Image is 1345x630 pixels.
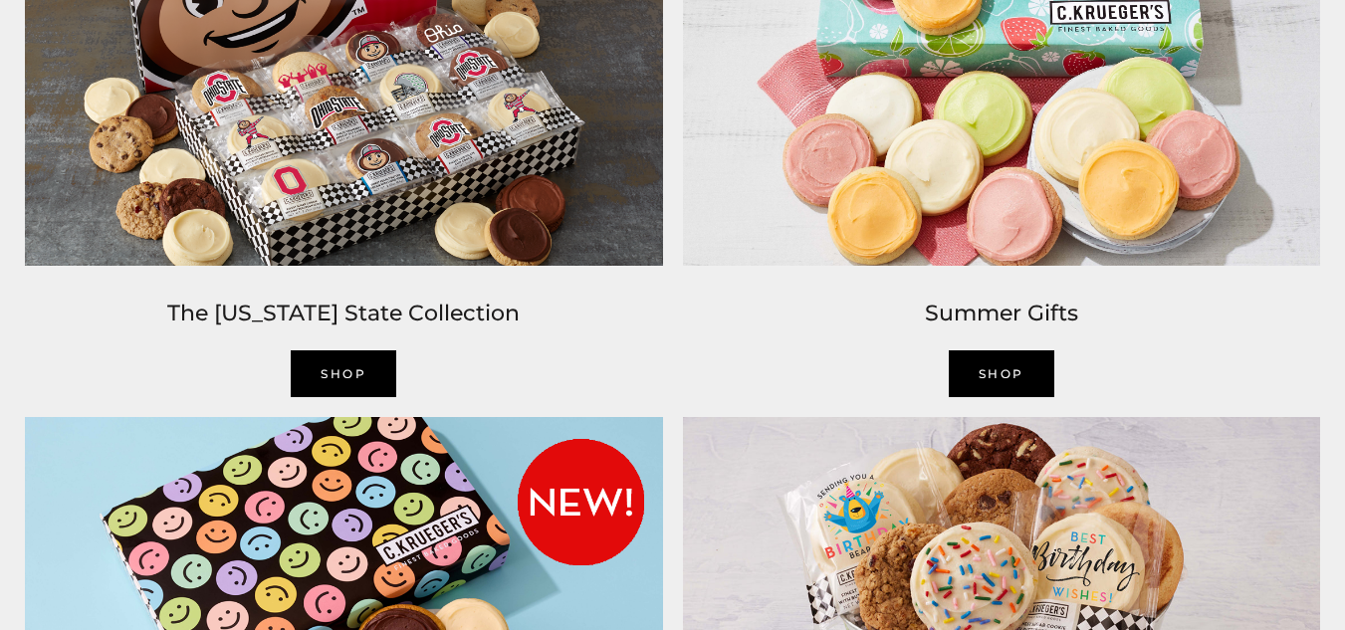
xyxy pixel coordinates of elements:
h2: The [US_STATE] State Collection [25,296,663,331]
h2: Summer Gifts [683,296,1321,331]
a: SHOP [949,350,1054,397]
a: Shop [291,350,396,397]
